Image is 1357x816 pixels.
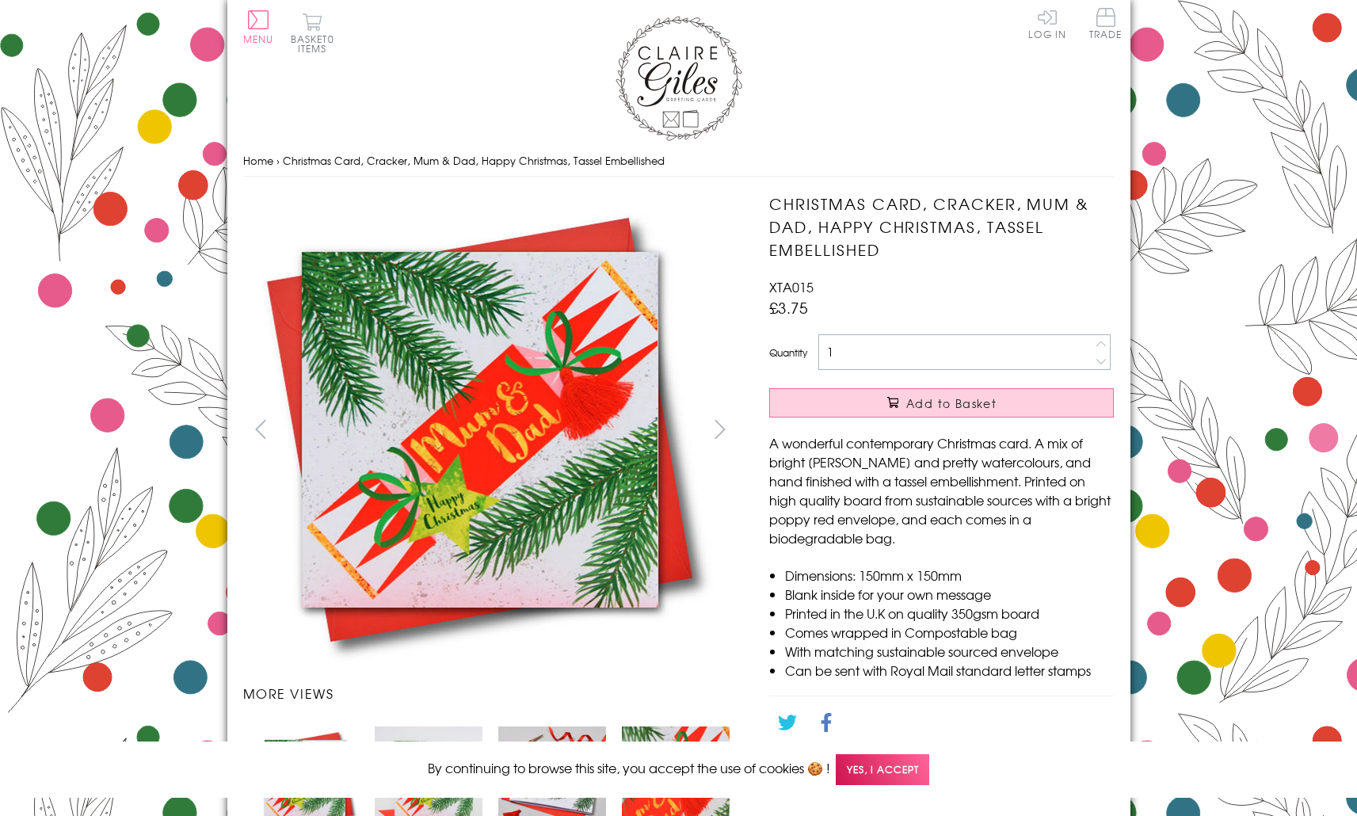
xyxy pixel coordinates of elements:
span: Yes, I accept [836,754,929,785]
li: Blank inside for your own message [785,585,1114,604]
button: Basket0 items [291,13,334,53]
img: Christmas Card, Cracker, Mum & Dad, Happy Christmas, Tassel Embellished [242,193,718,667]
nav: breadcrumbs [243,145,1115,177]
img: Claire Giles Greetings Cards [616,16,742,141]
a: Home [243,153,273,168]
h3: More views [243,684,738,703]
span: 0 items [298,32,334,55]
li: Printed in the U.K on quality 350gsm board [785,604,1114,623]
span: › [276,153,280,168]
li: Dimensions: 150mm x 150mm [785,566,1114,585]
button: next [702,411,738,447]
li: With matching sustainable sourced envelope [785,642,1114,661]
p: A wonderful contemporary Christmas card. A mix of bright [PERSON_NAME] and pretty watercolours, a... [769,433,1114,547]
span: Add to Basket [906,395,997,411]
span: £3.75 [769,296,808,318]
button: Menu [243,10,274,44]
h1: Christmas Card, Cracker, Mum & Dad, Happy Christmas, Tassel Embellished [769,193,1114,261]
img: Christmas Card, Cracker, Mum & Dad, Happy Christmas, Tassel Embellished [738,193,1213,668]
button: Add to Basket [769,388,1114,418]
span: Christmas Card, Cracker, Mum & Dad, Happy Christmas, Tassel Embellished [283,153,665,168]
a: Trade [1089,8,1123,42]
label: Quantity [769,345,807,360]
button: prev [243,411,279,447]
li: Can be sent with Royal Mail standard letter stamps [785,661,1114,680]
span: XTA015 [769,277,814,296]
span: Trade [1089,8,1123,39]
span: Menu [243,32,274,46]
a: Log In [1028,8,1066,39]
li: Comes wrapped in Compostable bag [785,623,1114,642]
